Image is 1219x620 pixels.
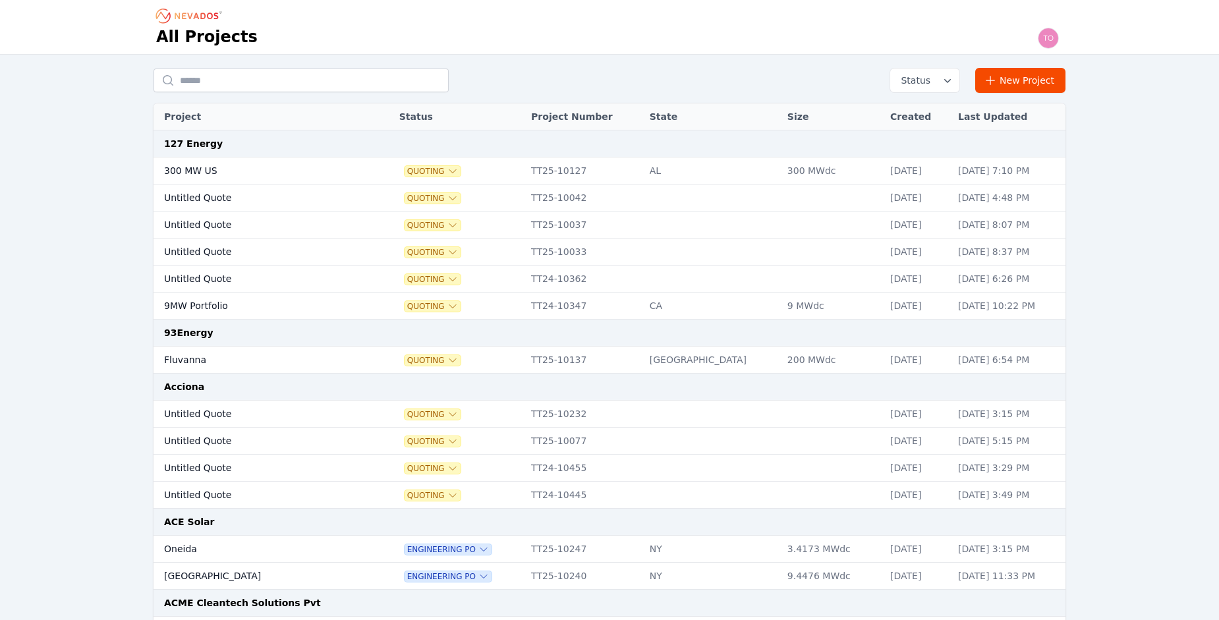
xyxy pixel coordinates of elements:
tr: Untitled QuoteQuotingTT25-10033[DATE][DATE] 8:37 PM [154,239,1065,266]
th: Project [154,103,360,130]
td: [DATE] 3:15 PM [951,401,1065,428]
tr: Untitled QuoteQuotingTT24-10362[DATE][DATE] 6:26 PM [154,266,1065,293]
td: [GEOGRAPHIC_DATA] [154,563,360,590]
td: [DATE] [884,266,951,293]
td: Oneida [154,536,360,563]
td: [DATE] 11:33 PM [951,563,1065,590]
th: Status [393,103,524,130]
td: NY [643,536,781,563]
tr: Untitled QuoteQuotingTT24-10445[DATE][DATE] 3:49 PM [154,482,1065,509]
td: Acciona [154,374,1065,401]
td: TT25-10240 [524,563,643,590]
td: Untitled Quote [154,455,360,482]
td: [DATE] [884,293,951,320]
td: [DATE] 4:48 PM [951,184,1065,211]
td: Untitled Quote [154,401,360,428]
span: Status [895,74,930,87]
tr: OneidaEngineering POTT25-10247NY3.4173 MWdc[DATE][DATE] 3:15 PM [154,536,1065,563]
td: 300 MWdc [781,157,884,184]
th: State [643,103,781,130]
td: TT25-10042 [524,184,643,211]
tr: Untitled QuoteQuotingTT25-10077[DATE][DATE] 5:15 PM [154,428,1065,455]
a: New Project [975,68,1065,93]
button: Quoting [405,463,461,474]
nav: Breadcrumb [156,5,226,26]
td: 200 MWdc [781,347,884,374]
td: TT24-10347 [524,293,643,320]
th: Last Updated [951,103,1065,130]
td: NY [643,563,781,590]
td: TT24-10445 [524,482,643,509]
button: Engineering PO [405,571,492,582]
td: TT24-10455 [524,455,643,482]
td: Untitled Quote [154,239,360,266]
button: Engineering PO [405,544,492,555]
td: [DATE] [884,536,951,563]
td: TT25-10137 [524,347,643,374]
td: [DATE] 8:37 PM [951,239,1065,266]
h1: All Projects [156,26,258,47]
td: [DATE] [884,401,951,428]
button: Quoting [405,247,461,258]
td: Untitled Quote [154,211,360,239]
td: TT25-10077 [524,428,643,455]
td: Untitled Quote [154,266,360,293]
td: 9MW Portfolio [154,293,360,320]
td: TT25-10033 [524,239,643,266]
td: [DATE] 10:22 PM [951,293,1065,320]
td: [DATE] [884,239,951,266]
td: 93Energy [154,320,1065,347]
span: Quoting [405,166,461,177]
td: [DATE] [884,428,951,455]
button: Quoting [405,409,461,420]
button: Quoting [405,301,461,312]
img: todd.padezanin@nevados.solar [1038,28,1059,49]
button: Quoting [405,436,461,447]
td: Untitled Quote [154,482,360,509]
td: TT25-10037 [524,211,643,239]
td: [DATE] 5:15 PM [951,428,1065,455]
button: Quoting [405,220,461,231]
td: Untitled Quote [154,428,360,455]
td: [DATE] [884,563,951,590]
td: TT25-10247 [524,536,643,563]
th: Project Number [524,103,643,130]
td: CA [643,293,781,320]
td: [DATE] 8:07 PM [951,211,1065,239]
td: AL [643,157,781,184]
button: Status [890,69,959,92]
td: TT24-10362 [524,266,643,293]
td: [DATE] 3:49 PM [951,482,1065,509]
td: 127 Energy [154,130,1065,157]
button: Quoting [405,355,461,366]
td: [GEOGRAPHIC_DATA] [643,347,781,374]
td: [DATE] [884,455,951,482]
td: TT25-10127 [524,157,643,184]
td: [DATE] [884,211,951,239]
tr: Untitled QuoteQuotingTT24-10455[DATE][DATE] 3:29 PM [154,455,1065,482]
td: 300 MW US [154,157,360,184]
td: ACME Cleantech Solutions Pvt [154,590,1065,617]
tr: 9MW PortfolioQuotingTT24-10347CA9 MWdc[DATE][DATE] 10:22 PM [154,293,1065,320]
th: Size [781,103,884,130]
td: 9 MWdc [781,293,884,320]
td: TT25-10232 [524,401,643,428]
td: [DATE] 3:29 PM [951,455,1065,482]
tr: 300 MW USQuotingTT25-10127AL300 MWdc[DATE][DATE] 7:10 PM [154,157,1065,184]
span: Quoting [405,274,461,285]
button: Quoting [405,193,461,204]
td: [DATE] 3:15 PM [951,536,1065,563]
span: Quoting [405,490,461,501]
td: Fluvanna [154,347,360,374]
tr: Untitled QuoteQuotingTT25-10037[DATE][DATE] 8:07 PM [154,211,1065,239]
td: [DATE] [884,184,951,211]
